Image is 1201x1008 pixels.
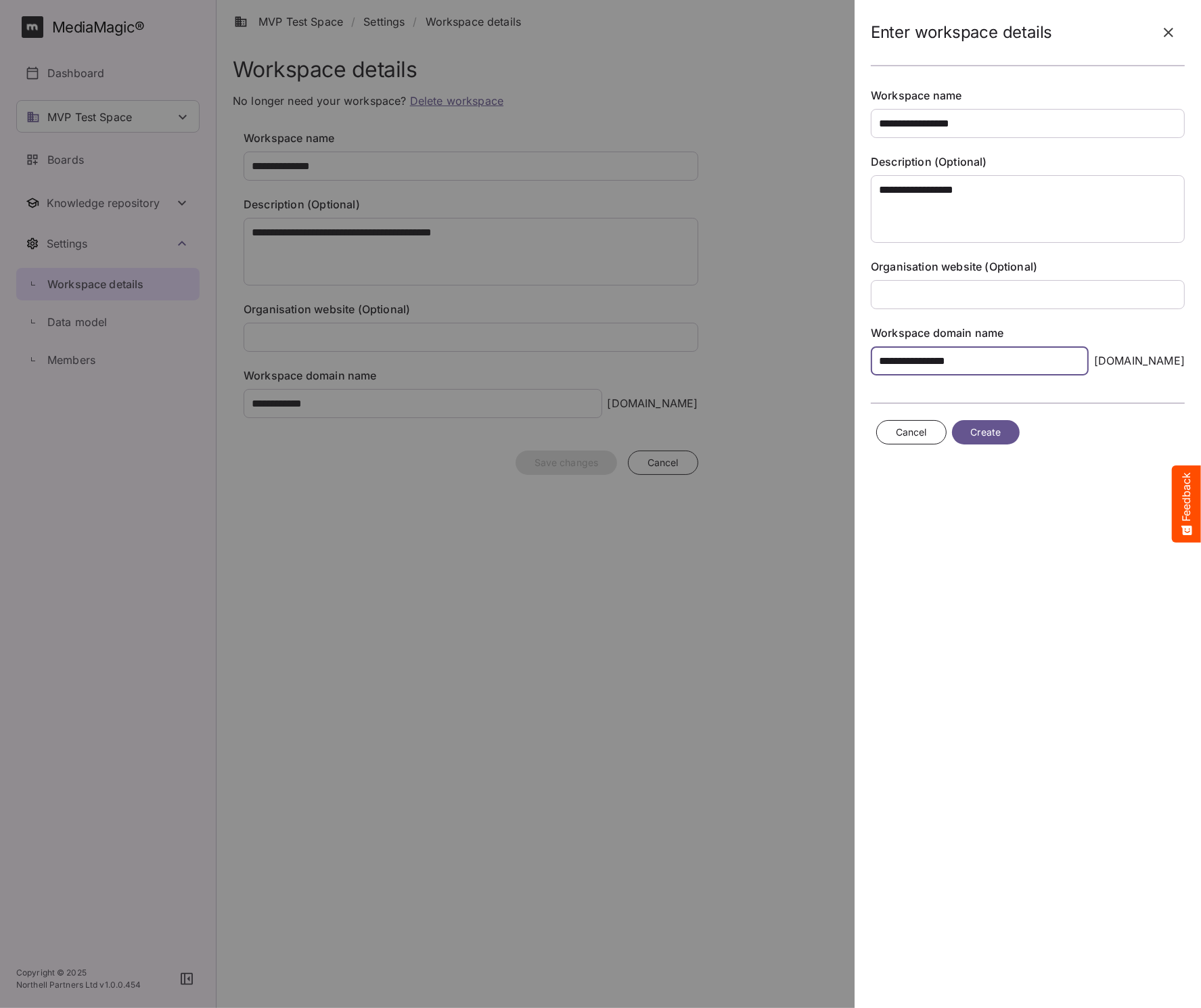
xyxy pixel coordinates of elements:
label: Workspace name [871,88,1185,104]
p: [DOMAIN_NAME] [1094,352,1185,369]
span: Cancel [896,424,927,441]
span: Create [971,424,1001,441]
label: Workspace domain name [871,325,1185,341]
label: Description (Optional) [871,154,1185,170]
button: Cancel [876,420,947,445]
button: Create [952,420,1020,445]
h2: Enter workspace details [871,23,1052,43]
label: Organisation website (Optional) [871,259,1185,275]
button: Feedback [1172,465,1201,543]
